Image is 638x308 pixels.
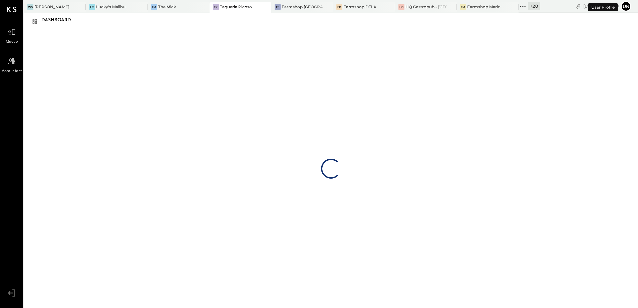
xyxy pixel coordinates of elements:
div: copy link [575,3,582,10]
span: Accountant [2,68,22,74]
div: FD [336,4,342,10]
div: FM [460,4,466,10]
div: [PERSON_NAME] [34,4,69,10]
div: Farmshop DTLA [343,4,376,10]
a: Accountant [0,55,23,74]
button: Un [621,1,631,12]
div: Farmshop Marin [467,4,501,10]
div: [DATE] [583,3,619,9]
div: Taqueria Picoso [220,4,252,10]
div: User Profile [588,3,618,11]
div: Dashboard [41,15,78,26]
a: Queue [0,26,23,45]
span: Queue [6,39,18,45]
div: LM [89,4,95,10]
div: FS [275,4,281,10]
div: Lucky's Malibu [96,4,125,10]
div: TP [213,4,219,10]
div: WS [27,4,33,10]
div: HQ Gastropub - [GEOGRAPHIC_DATA] [405,4,447,10]
div: The Mick [158,4,176,10]
div: HG [398,4,404,10]
div: TM [151,4,157,10]
div: Farmshop [GEOGRAPHIC_DATA][PERSON_NAME] [282,4,323,10]
div: + 20 [528,2,540,10]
